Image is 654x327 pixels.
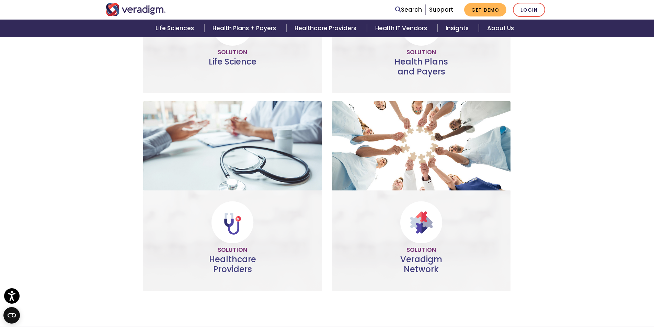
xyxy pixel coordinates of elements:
p: Solution [149,245,316,255]
a: Search [395,5,422,14]
iframe: Drift Chat Widget [522,278,646,319]
p: Solution [337,48,505,57]
button: Open CMP widget [3,307,20,324]
a: Get Demo [464,3,506,16]
a: Health Plans + Payers [204,20,286,37]
a: Life Sciences [147,20,204,37]
h3: Healthcare Providers [149,255,316,275]
h3: Veradigm Network [337,255,505,275]
h3: Life Science [149,57,316,77]
img: Veradigm logo [106,3,166,16]
a: Login [513,3,545,17]
p: Solution [149,48,316,57]
a: About Us [479,20,522,37]
h3: Health Plans and Payers [337,57,505,77]
p: Solution [337,245,505,255]
a: Insights [437,20,479,37]
a: Support [429,5,453,14]
a: Healthcare Providers [286,20,367,37]
a: Health IT Vendors [367,20,437,37]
